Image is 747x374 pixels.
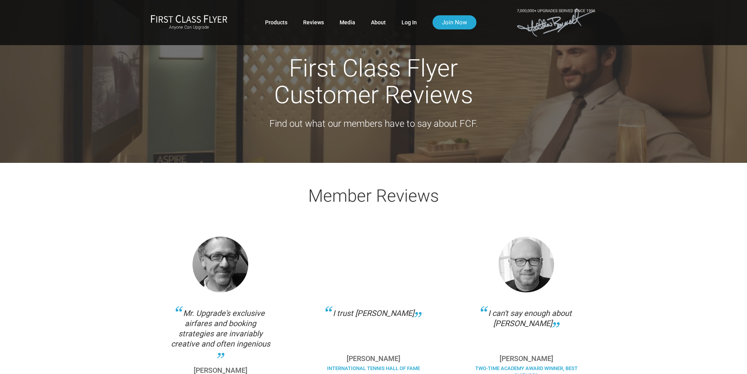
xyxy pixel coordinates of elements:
[274,54,473,109] span: First Class Flyer Customer Reviews
[152,116,595,131] p: Find out what our members have to say about FCF.
[340,15,355,29] a: Media
[151,25,227,30] small: Anyone Can Upgrade
[320,308,426,347] div: I trust [PERSON_NAME]
[308,186,439,206] span: Member Reviews
[498,237,554,292] img: Haggis-v2.png
[193,237,248,292] img: Thomas.png
[168,308,274,359] div: Mr. Upgrade's exclusive airfares and booking strategies are invariably creative and often ingenious
[168,367,274,374] p: [PERSON_NAME]
[303,15,324,29] a: Reviews
[433,15,476,29] a: Join Now
[151,15,227,23] img: First Class Flyer
[265,15,287,29] a: Products
[473,308,579,347] div: I can't say enough about [PERSON_NAME]
[320,355,426,362] p: [PERSON_NAME]
[402,15,417,29] a: Log In
[371,15,386,29] a: About
[151,15,227,30] a: First Class FlyerAnyone Can Upgrade
[473,355,579,362] p: [PERSON_NAME]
